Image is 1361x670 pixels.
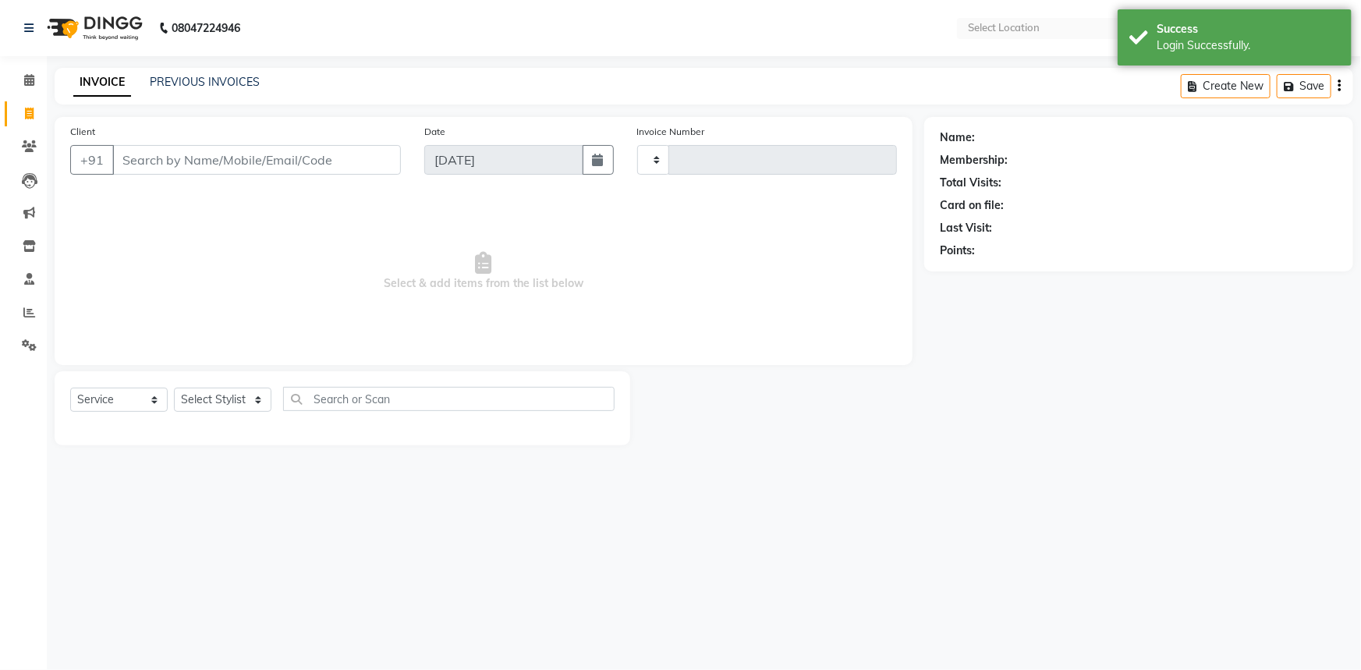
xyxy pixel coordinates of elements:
[150,75,260,89] a: PREVIOUS INVOICES
[1181,74,1271,98] button: Create New
[1277,74,1331,98] button: Save
[940,243,975,259] div: Points:
[70,125,95,139] label: Client
[940,220,992,236] div: Last Visit:
[940,129,975,146] div: Name:
[940,175,1001,191] div: Total Visits:
[40,6,147,50] img: logo
[940,197,1004,214] div: Card on file:
[70,193,897,349] span: Select & add items from the list below
[112,145,401,175] input: Search by Name/Mobile/Email/Code
[940,152,1008,168] div: Membership:
[1157,21,1340,37] div: Success
[1157,37,1340,54] div: Login Successfully.
[172,6,240,50] b: 08047224946
[424,125,445,139] label: Date
[637,125,705,139] label: Invoice Number
[968,20,1040,36] div: Select Location
[73,69,131,97] a: INVOICE
[283,387,615,411] input: Search or Scan
[70,145,114,175] button: +91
